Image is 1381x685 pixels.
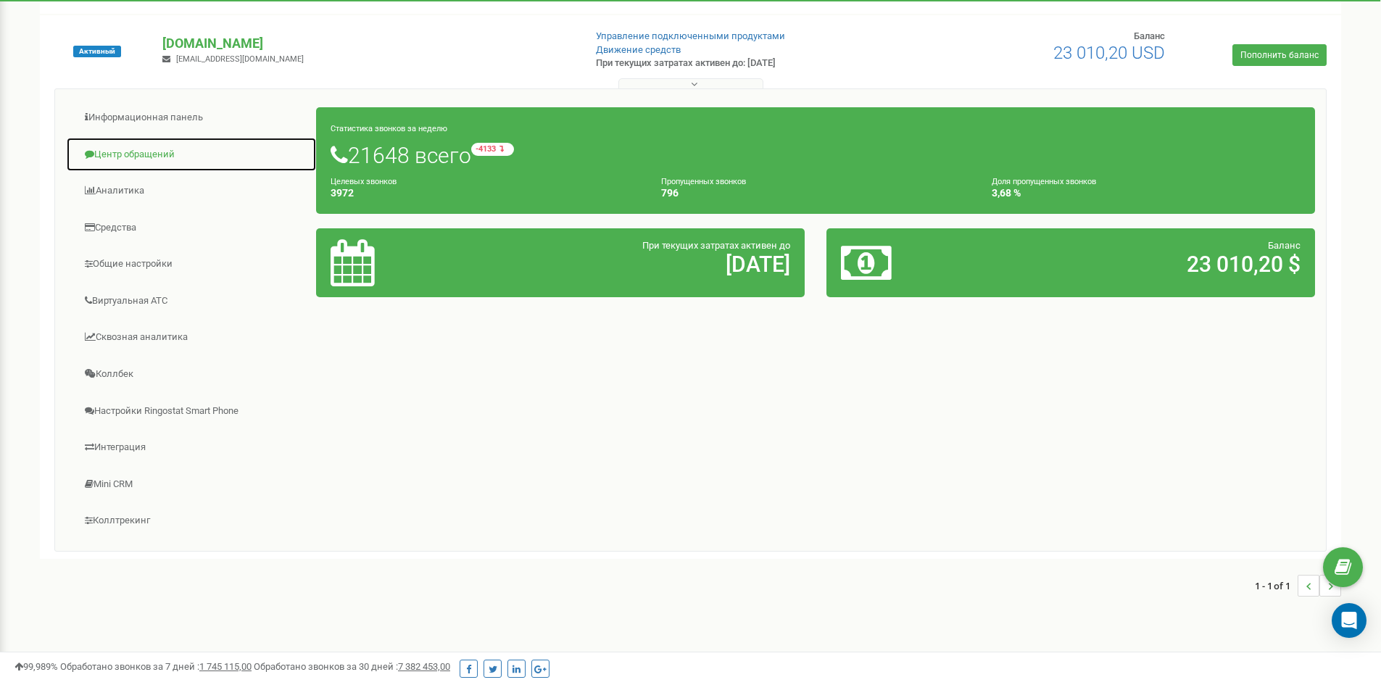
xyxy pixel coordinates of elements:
a: Информационная панель [66,100,317,136]
a: Коллбек [66,357,317,392]
a: Сквозная аналитика [66,320,317,355]
span: 23 010,20 USD [1053,43,1165,63]
span: 99,989% [14,661,58,672]
u: 7 382 453,00 [398,661,450,672]
a: Коллтрекинг [66,503,317,539]
a: Движение средств [596,44,681,55]
small: -4133 [471,143,514,156]
small: Доля пропущенных звонков [992,177,1096,186]
a: Общие настройки [66,246,317,282]
nav: ... [1255,560,1341,611]
a: Интеграция [66,430,317,465]
span: При текущих затратах активен до [642,240,790,251]
p: При текущих затратах активен до: [DATE] [596,57,897,70]
a: Управление подключенными продуктами [596,30,785,41]
span: Баланс [1134,30,1165,41]
a: Пополнить баланс [1232,44,1327,66]
span: Активный [73,46,121,57]
span: Баланс [1268,240,1301,251]
a: Mini CRM [66,467,317,502]
a: Средства [66,210,317,246]
h1: 21648 всего [331,143,1301,167]
h4: 3972 [331,188,639,199]
p: [DOMAIN_NAME] [162,34,572,53]
h2: 23 010,20 $ [1001,252,1301,276]
span: Обработано звонков за 30 дней : [254,661,450,672]
small: Пропущенных звонков [661,177,746,186]
h4: 3,68 % [992,188,1301,199]
u: 1 745 115,00 [199,661,252,672]
span: 1 - 1 of 1 [1255,575,1298,597]
small: Статистика звонков за неделю [331,124,447,133]
small: Целевых звонков [331,177,397,186]
a: Виртуальная АТС [66,283,317,319]
div: Open Intercom Messenger [1332,603,1367,638]
a: Аналитика [66,173,317,209]
span: Обработано звонков за 7 дней : [60,661,252,672]
h2: [DATE] [491,252,790,276]
h4: 796 [661,188,970,199]
span: [EMAIL_ADDRESS][DOMAIN_NAME] [176,54,304,64]
a: Настройки Ringostat Smart Phone [66,394,317,429]
a: Центр обращений [66,137,317,173]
